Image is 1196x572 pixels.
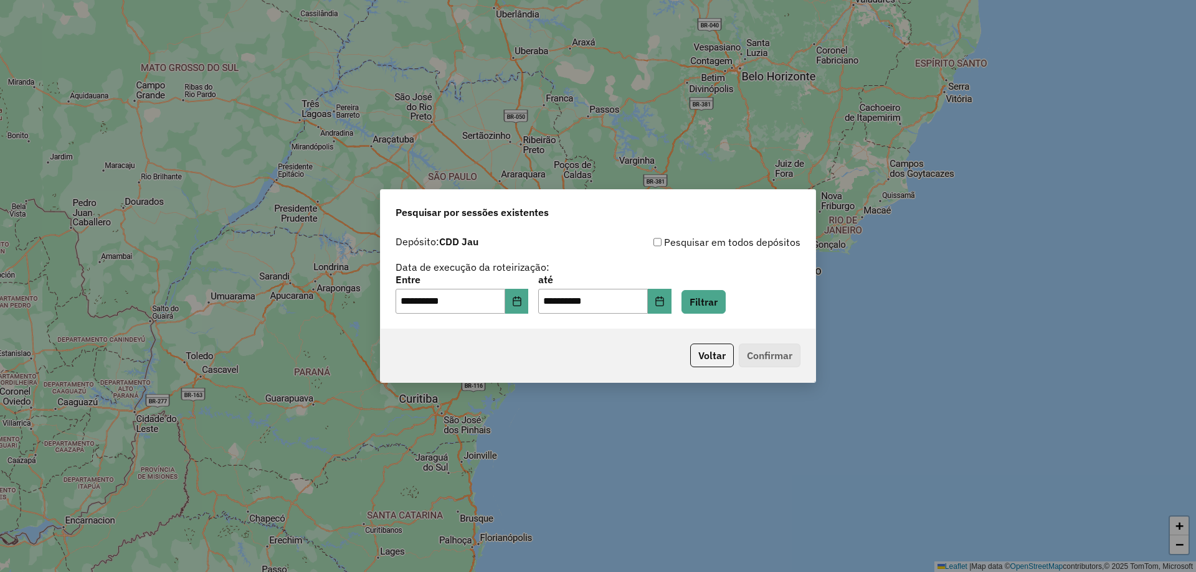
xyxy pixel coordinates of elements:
label: Entre [396,272,528,287]
label: Depósito: [396,234,478,249]
button: Filtrar [681,290,726,314]
button: Choose Date [505,289,529,314]
div: Pesquisar em todos depósitos [598,235,800,250]
button: Voltar [690,344,734,367]
button: Choose Date [648,289,672,314]
label: até [538,272,671,287]
strong: CDD Jau [439,235,478,248]
span: Pesquisar por sessões existentes [396,205,549,220]
label: Data de execução da roteirização: [396,260,549,274]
